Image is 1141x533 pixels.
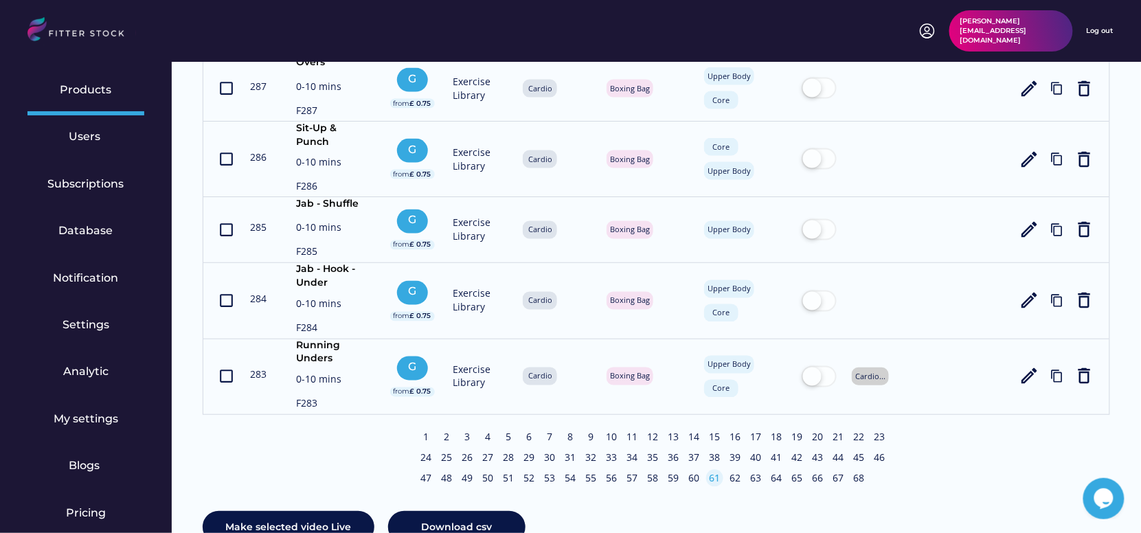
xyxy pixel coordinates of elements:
div: Cardio [526,225,554,235]
button: delete_outline [1074,220,1095,240]
div: Core [708,95,735,105]
div: Log out [1087,26,1114,36]
div: £ 0.75 [410,99,431,109]
button: edit [1019,220,1040,240]
div: 16 [727,431,744,444]
div: 5 [500,431,517,444]
div: Database [59,223,113,238]
div: 59 [665,472,682,486]
button: crop_din [218,78,235,99]
text: crop_din [218,150,235,168]
div: 65 [789,472,806,486]
div: Cardio [526,295,554,306]
div: 53 [541,472,558,486]
div: F285 [296,245,372,262]
div: 10 [603,431,620,444]
div: from [394,170,410,179]
div: 41 [768,451,785,465]
div: Exercise Library [453,216,508,243]
div: £ 0.75 [410,170,431,179]
div: 11 [624,431,641,444]
div: 58 [644,472,662,486]
div: 19 [789,431,806,444]
div: 29 [521,451,538,465]
div: 14 [686,431,703,444]
div: 30 [541,451,558,465]
div: from [394,387,410,397]
div: 36 [665,451,682,465]
div: 35 [644,451,662,465]
div: 0-10 mins [296,221,372,238]
button: crop_din [218,291,235,311]
div: Blogs [69,458,103,473]
div: G [400,71,425,87]
div: 7 [541,431,558,444]
div: 1 [418,431,435,444]
div: 26 [459,451,476,465]
div: 0-10 mins [296,80,372,97]
div: 45 [850,451,868,465]
button: edit [1019,149,1040,170]
div: My settings [54,411,118,427]
div: 40 [747,451,765,465]
div: Overs [296,56,372,73]
text: crop_din [218,293,235,310]
div: 46 [871,451,888,465]
div: £ 0.75 [410,240,431,250]
div: 57 [624,472,641,486]
div: 66 [809,472,826,486]
div: 62 [727,472,744,486]
text: crop_din [218,221,235,238]
div: 0-10 mins [296,297,372,315]
div: Boxing Bag [610,83,650,93]
button: delete_outline [1074,366,1095,387]
div: G [400,284,425,299]
div: 283 [250,368,281,382]
div: from [394,312,410,321]
div: Products [60,82,112,98]
div: 56 [603,472,620,486]
button: edit [1019,366,1040,387]
div: 64 [768,472,785,486]
div: 15 [706,431,723,444]
div: £ 0.75 [410,312,431,321]
div: 68 [850,472,868,486]
div: G [400,213,425,228]
div: Jab - Hook - Under [296,263,372,290]
div: 23 [871,431,888,444]
div: F283 [296,397,372,414]
div: Exercise Library [453,75,508,102]
div: G [400,142,425,157]
div: 21 [830,431,847,444]
div: 18 [768,431,785,444]
div: F284 [296,321,372,339]
button: delete_outline [1074,149,1095,170]
div: [PERSON_NAME][EMAIL_ADDRESS][DOMAIN_NAME] [960,16,1062,45]
img: profile-circle.svg [919,23,936,39]
div: 20 [809,431,826,444]
div: 49 [459,472,476,486]
div: F286 [296,179,372,196]
div: 3 [459,431,476,444]
div: 28 [500,451,517,465]
div: 6 [521,431,538,444]
div: 9 [583,431,600,444]
div: Exercise Library [453,146,508,172]
iframe: chat widget [1083,478,1127,519]
div: 12 [644,431,662,444]
div: Exercise Library [453,363,508,390]
div: 33 [603,451,620,465]
div: 287 [250,80,281,93]
div: 2 [438,431,455,444]
div: 0-10 mins [296,373,372,390]
div: 284 [250,293,281,306]
div: Core [708,141,735,152]
div: 17 [747,431,765,444]
button: edit [1019,78,1040,99]
div: £ 0.75 [410,387,431,397]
